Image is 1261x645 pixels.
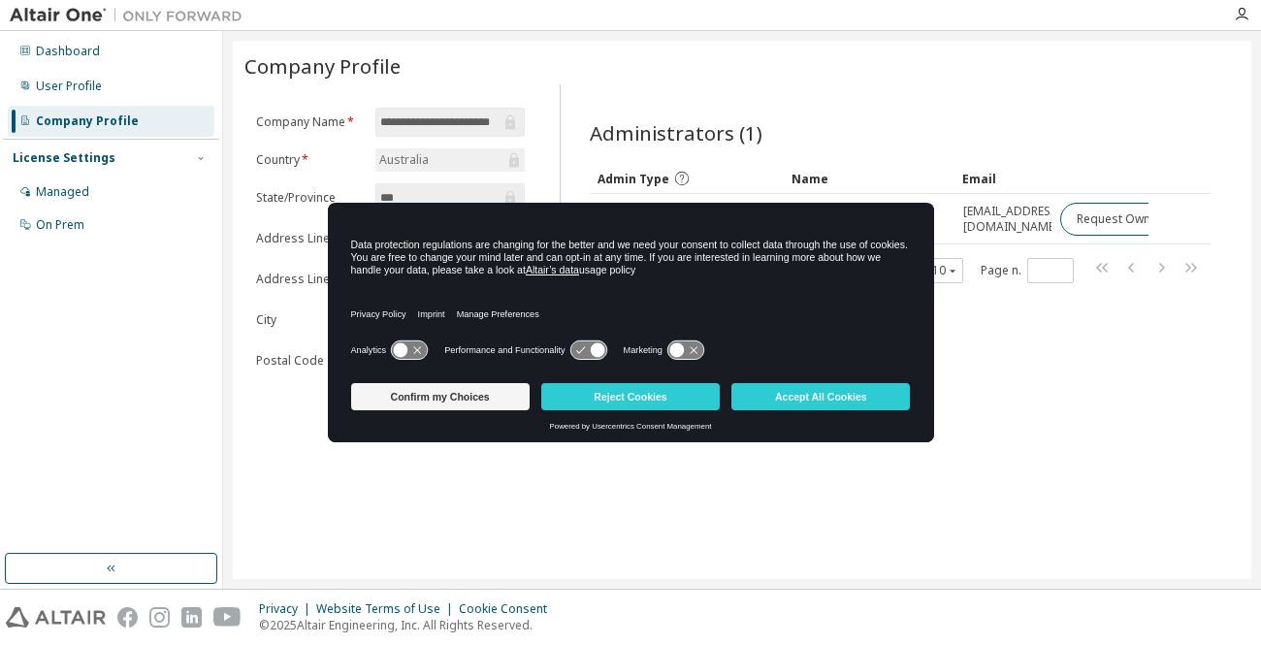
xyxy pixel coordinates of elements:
label: City [256,312,364,328]
div: On Prem [36,217,84,233]
div: Email [962,163,1044,194]
img: instagram.svg [149,607,170,628]
img: facebook.svg [117,607,138,628]
div: Australia [376,149,432,171]
label: Company Name [256,114,364,130]
span: Page n. [981,258,1074,283]
div: User Profile [36,79,102,94]
div: Australia [375,148,525,172]
div: Website Terms of Use [316,601,459,617]
label: Address Line 2 [256,272,364,287]
label: Country [256,152,364,168]
img: linkedin.svg [181,607,202,628]
button: 10 [932,263,958,278]
div: Name [792,163,948,194]
label: Address Line 1 [256,231,364,246]
label: Postal Code [256,353,364,369]
label: State/Province [256,190,364,206]
div: Company Profile [36,113,139,129]
div: Dashboard [36,44,100,59]
div: Managed [36,184,89,200]
div: License Settings [13,150,115,166]
img: youtube.svg [213,607,242,628]
span: Company Profile [244,52,401,80]
span: Administrators (1) [590,119,762,146]
img: altair_logo.svg [6,607,106,628]
img: Altair One [10,6,252,25]
p: © 2025 Altair Engineering, Inc. All Rights Reserved. [259,617,559,633]
span: Admin Type [598,171,669,187]
span: [EMAIL_ADDRESS][DOMAIN_NAME] [963,204,1061,235]
div: Cookie Consent [459,601,559,617]
div: Privacy [259,601,316,617]
button: Request Owner Change [1060,203,1224,236]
